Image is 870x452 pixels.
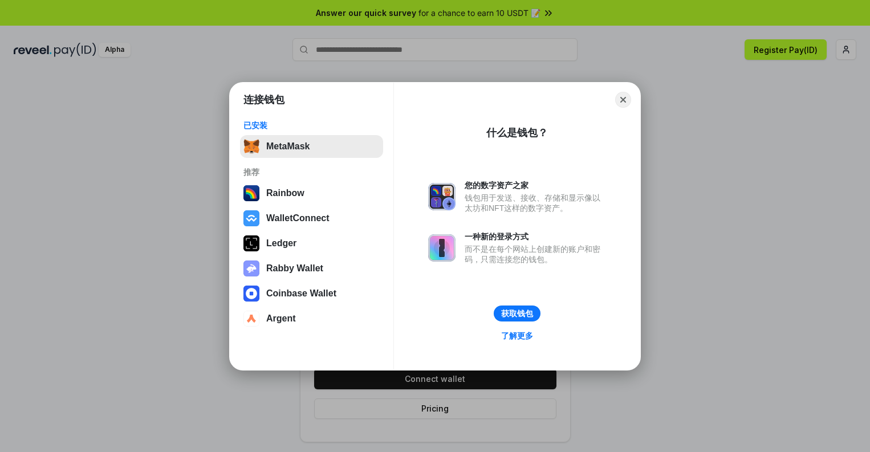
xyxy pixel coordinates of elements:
div: Rainbow [266,188,304,198]
div: Rabby Wallet [266,263,323,274]
div: 钱包用于发送、接收、存储和显示像以太坊和NFT这样的数字资产。 [465,193,606,213]
div: 了解更多 [501,331,533,341]
div: 已安装 [243,120,380,131]
div: 您的数字资产之家 [465,180,606,190]
div: 而不是在每个网站上创建新的账户和密码，只需连接您的钱包。 [465,244,606,264]
button: WalletConnect [240,207,383,230]
img: svg+xml,%3Csvg%20xmlns%3D%22http%3A%2F%2Fwww.w3.org%2F2000%2Fsvg%22%20fill%3D%22none%22%20viewBox... [428,183,456,210]
div: 获取钱包 [501,308,533,319]
button: Coinbase Wallet [240,282,383,305]
img: svg+xml,%3Csvg%20fill%3D%22none%22%20height%3D%2233%22%20viewBox%3D%220%200%2035%2033%22%20width%... [243,139,259,154]
img: svg+xml,%3Csvg%20width%3D%22120%22%20height%3D%22120%22%20viewBox%3D%220%200%20120%20120%22%20fil... [243,185,259,201]
img: svg+xml,%3Csvg%20width%3D%2228%22%20height%3D%2228%22%20viewBox%3D%220%200%2028%2028%22%20fill%3D... [243,311,259,327]
button: Ledger [240,232,383,255]
img: svg+xml,%3Csvg%20width%3D%2228%22%20height%3D%2228%22%20viewBox%3D%220%200%2028%2028%22%20fill%3D... [243,210,259,226]
button: Rabby Wallet [240,257,383,280]
div: 一种新的登录方式 [465,231,606,242]
h1: 连接钱包 [243,93,284,107]
img: svg+xml,%3Csvg%20xmlns%3D%22http%3A%2F%2Fwww.w3.org%2F2000%2Fsvg%22%20fill%3D%22none%22%20viewBox... [243,260,259,276]
button: 获取钱包 [494,306,540,321]
button: MetaMask [240,135,383,158]
img: svg+xml,%3Csvg%20xmlns%3D%22http%3A%2F%2Fwww.w3.org%2F2000%2Fsvg%22%20width%3D%2228%22%20height%3... [243,235,259,251]
img: svg+xml,%3Csvg%20xmlns%3D%22http%3A%2F%2Fwww.w3.org%2F2000%2Fsvg%22%20fill%3D%22none%22%20viewBox... [428,234,456,262]
div: WalletConnect [266,213,330,223]
button: Rainbow [240,182,383,205]
button: Close [615,92,631,108]
a: 了解更多 [494,328,540,343]
div: Argent [266,313,296,324]
button: Argent [240,307,383,330]
div: Coinbase Wallet [266,288,336,299]
img: svg+xml,%3Csvg%20width%3D%2228%22%20height%3D%2228%22%20viewBox%3D%220%200%2028%2028%22%20fill%3D... [243,286,259,302]
div: MetaMask [266,141,310,152]
div: Ledger [266,238,296,249]
div: 推荐 [243,167,380,177]
div: 什么是钱包？ [486,126,548,140]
